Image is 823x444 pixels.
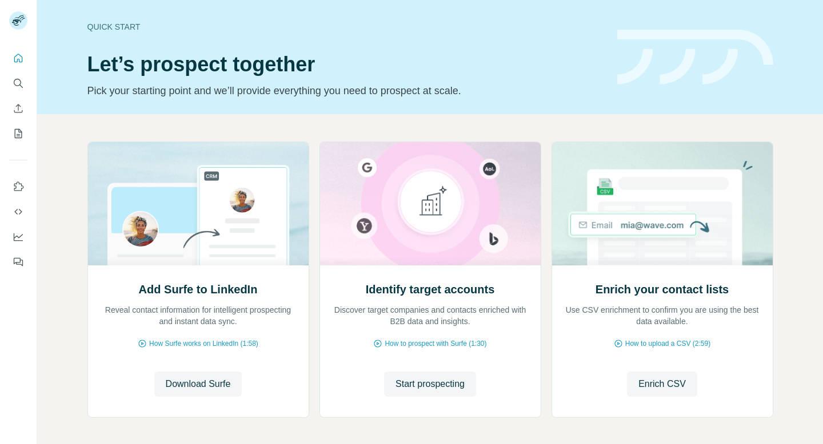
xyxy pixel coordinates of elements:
div: Quick start [87,21,604,33]
button: Quick start [9,48,27,68]
p: Use CSV enrichment to confirm you are using the best data available. [564,304,761,327]
span: How Surfe works on LinkedIn (1:58) [149,338,258,349]
button: Dashboard [9,227,27,247]
span: Enrich CSV [638,377,686,391]
span: How to upload a CSV (2:59) [625,338,710,349]
img: banner [617,30,773,85]
button: Use Surfe on LinkedIn [9,176,27,197]
h2: Identify target accounts [366,281,495,297]
button: My lists [9,123,27,144]
span: Start prospecting [395,377,465,391]
span: How to prospect with Surfe (1:30) [385,338,486,349]
h1: Let’s prospect together [87,53,604,76]
button: Use Surfe API [9,201,27,222]
button: Enrich CSV [627,372,697,397]
button: Download Surfe [154,372,242,397]
p: Reveal contact information for intelligent prospecting and instant data sync. [99,304,297,327]
h2: Add Surfe to LinkedIn [139,281,258,297]
p: Discover target companies and contacts enriched with B2B data and insights. [331,304,529,327]
button: Start prospecting [384,372,476,397]
img: Identify target accounts [319,142,541,265]
p: Pick your starting point and we’ll provide everything you need to prospect at scale. [87,83,604,99]
img: Enrich your contact lists [552,142,773,265]
img: Add Surfe to LinkedIn [87,142,309,265]
button: Enrich CSV [9,98,27,119]
button: Feedback [9,252,27,272]
h2: Enrich your contact lists [596,281,729,297]
button: Search [9,73,27,94]
span: Download Surfe [166,377,231,391]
